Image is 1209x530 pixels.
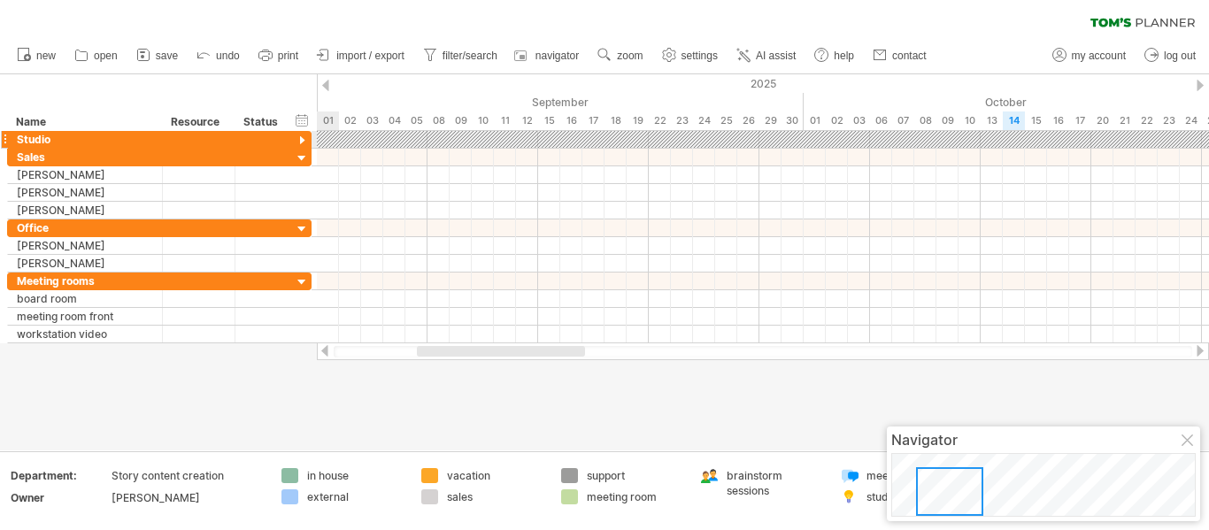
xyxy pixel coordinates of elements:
div: Friday, 26 September 2025 [737,111,759,130]
div: [PERSON_NAME] [17,202,153,219]
a: my account [1048,44,1131,67]
div: Friday, 3 October 2025 [848,111,870,130]
div: Tuesday, 9 September 2025 [450,111,472,130]
div: Thursday, 11 September 2025 [494,111,516,130]
a: AI assist [732,44,801,67]
div: sales [447,489,543,504]
div: [PERSON_NAME] [17,255,153,272]
div: Status [243,113,282,131]
div: Thursday, 16 October 2025 [1047,111,1069,130]
div: [PERSON_NAME] [112,490,260,505]
span: save [156,50,178,62]
div: Thursday, 4 September 2025 [383,111,405,130]
span: new [36,50,56,62]
div: Tuesday, 30 September 2025 [782,111,804,130]
span: settings [682,50,718,62]
a: navigator [512,44,584,67]
div: Tuesday, 14 October 2025 [1003,111,1025,130]
div: Monday, 22 September 2025 [649,111,671,130]
div: Monday, 15 September 2025 [538,111,560,130]
div: Tuesday, 2 September 2025 [339,111,361,130]
a: filter/search [419,44,503,67]
a: save [132,44,183,67]
a: zoom [593,44,648,67]
div: Tuesday, 16 September 2025 [560,111,582,130]
div: September 2025 [317,93,804,111]
div: Wednesday, 22 October 2025 [1136,111,1158,130]
div: Thursday, 9 October 2025 [936,111,959,130]
div: vacation [447,468,543,483]
div: Resource [171,113,225,131]
div: Meeting rooms [17,273,153,289]
div: meetings [866,468,963,483]
div: Tuesday, 7 October 2025 [892,111,914,130]
span: navigator [535,50,579,62]
div: Thursday, 2 October 2025 [826,111,848,130]
div: Friday, 5 September 2025 [405,111,427,130]
div: [PERSON_NAME] [17,166,153,183]
div: Owner [11,490,108,505]
div: Studio [17,131,153,148]
div: study [866,489,963,504]
div: support [587,468,683,483]
div: Monday, 13 October 2025 [981,111,1003,130]
div: Sales [17,149,153,165]
span: open [94,50,118,62]
span: contact [892,50,927,62]
div: Friday, 10 October 2025 [959,111,981,130]
a: new [12,44,61,67]
div: [PERSON_NAME] [17,237,153,254]
a: help [810,44,859,67]
div: Thursday, 18 September 2025 [604,111,627,130]
div: board room [17,290,153,307]
a: contact [868,44,932,67]
span: AI assist [756,50,796,62]
div: Tuesday, 23 September 2025 [671,111,693,130]
a: import / export [312,44,410,67]
div: Department: [11,468,108,483]
a: print [254,44,304,67]
span: my account [1072,50,1126,62]
div: Wednesday, 3 September 2025 [361,111,383,130]
div: Monday, 6 October 2025 [870,111,892,130]
div: Wednesday, 15 October 2025 [1025,111,1047,130]
div: Monday, 1 September 2025 [317,111,339,130]
div: Tuesday, 21 October 2025 [1113,111,1136,130]
div: Wednesday, 10 September 2025 [472,111,494,130]
div: Name [16,113,152,131]
div: in house [307,468,404,483]
div: Wednesday, 1 October 2025 [804,111,826,130]
div: Friday, 17 October 2025 [1069,111,1091,130]
div: Friday, 12 September 2025 [516,111,538,130]
div: meeting room [587,489,683,504]
div: Friday, 19 September 2025 [627,111,649,130]
span: import / export [336,50,404,62]
a: open [70,44,123,67]
div: Story content creation [112,468,260,483]
div: Wednesday, 24 September 2025 [693,111,715,130]
div: brainstorm sessions [727,468,823,498]
span: filter/search [443,50,497,62]
div: external [307,489,404,504]
a: undo [192,44,245,67]
div: Office [17,219,153,236]
div: workstation video [17,326,153,342]
span: undo [216,50,240,62]
div: Wednesday, 8 October 2025 [914,111,936,130]
div: [PERSON_NAME] [17,184,153,201]
div: Monday, 29 September 2025 [759,111,782,130]
a: settings [658,44,723,67]
div: Wednesday, 17 September 2025 [582,111,604,130]
span: help [834,50,854,62]
span: log out [1164,50,1196,62]
a: log out [1140,44,1201,67]
span: print [278,50,298,62]
div: meeting room front [17,308,153,325]
span: zoom [617,50,643,62]
div: Monday, 20 October 2025 [1091,111,1113,130]
div: Monday, 8 September 2025 [427,111,450,130]
div: Thursday, 23 October 2025 [1158,111,1180,130]
div: Friday, 24 October 2025 [1180,111,1202,130]
div: Navigator [891,431,1196,449]
div: Thursday, 25 September 2025 [715,111,737,130]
